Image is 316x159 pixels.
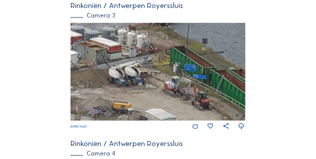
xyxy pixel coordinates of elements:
[70,124,86,128] span: [DATE] 16:05
[70,12,245,18] div: Camera 3
[70,150,245,156] div: Camera 4
[70,2,245,9] div: Rinkoniën / Antwerpen Royerssluis
[70,140,245,147] div: Rinkoniën / Antwerpen Royerssluis
[70,22,245,121] img: Image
